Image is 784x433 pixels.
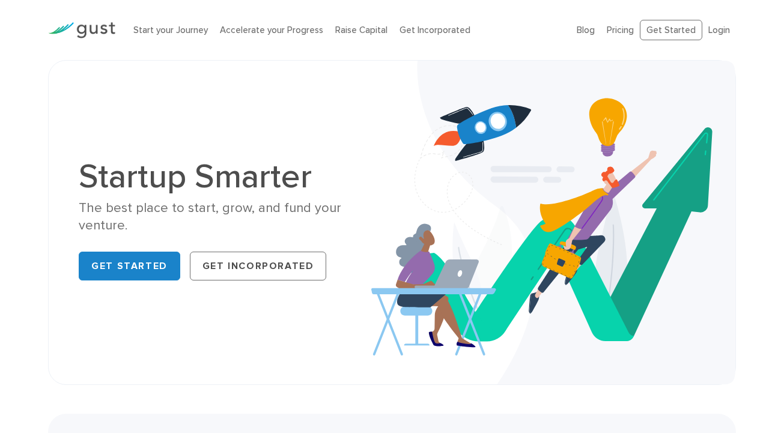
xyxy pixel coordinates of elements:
[335,25,387,35] a: Raise Capital
[79,160,383,193] h1: Startup Smarter
[190,252,327,280] a: Get Incorporated
[48,22,115,38] img: Gust Logo
[400,25,470,35] a: Get Incorporated
[133,25,208,35] a: Start your Journey
[708,25,730,35] a: Login
[577,25,595,35] a: Blog
[607,25,634,35] a: Pricing
[79,199,383,235] div: The best place to start, grow, and fund your venture.
[640,20,702,41] a: Get Started
[79,252,180,280] a: Get Started
[220,25,323,35] a: Accelerate your Progress
[371,61,735,384] img: Startup Smarter Hero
